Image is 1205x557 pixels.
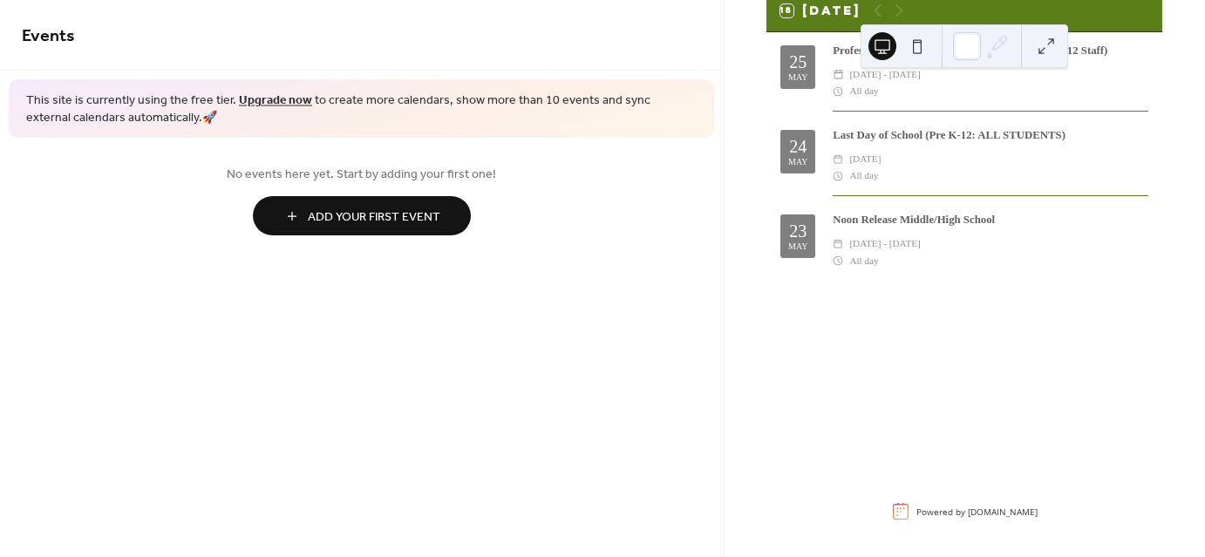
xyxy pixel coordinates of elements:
div: Powered by [916,506,1038,518]
div: 25 [789,53,807,71]
a: Upgrade now [239,89,312,112]
span: This site is currently using the free tier. to create more calendars, show more than 10 events an... [26,92,697,126]
a: Add Your First Event [22,196,701,235]
div: May [788,73,807,82]
div: 24 [789,138,807,155]
span: Add Your First Event [308,208,440,227]
div: Last Day of School (Pre K-12: ALL STUDENTS) [833,127,1148,144]
div: 23 [789,222,807,240]
span: All day [849,167,878,184]
span: [DATE] - [DATE] [849,235,920,252]
span: Events [22,19,75,53]
div: May [788,242,807,251]
div: Noon Release Middle/High School [833,212,1148,228]
button: Add Your First Event [253,196,471,235]
div: ​ [833,66,844,83]
a: [DOMAIN_NAME] [968,506,1038,518]
span: [DATE] [849,151,881,167]
span: [DATE] - [DATE] [849,66,920,83]
div: May [788,158,807,166]
div: ​ [833,235,844,252]
span: No events here yet. Start by adding your first one! [22,166,701,184]
div: Professional Learning Day/ Post Planning (PreK-12 Staff) [833,43,1148,59]
div: ​ [833,83,844,99]
div: ​ [833,253,844,269]
div: ​ [833,167,844,184]
div: ​ [833,151,844,167]
span: All day [849,253,878,269]
span: All day [849,83,878,99]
